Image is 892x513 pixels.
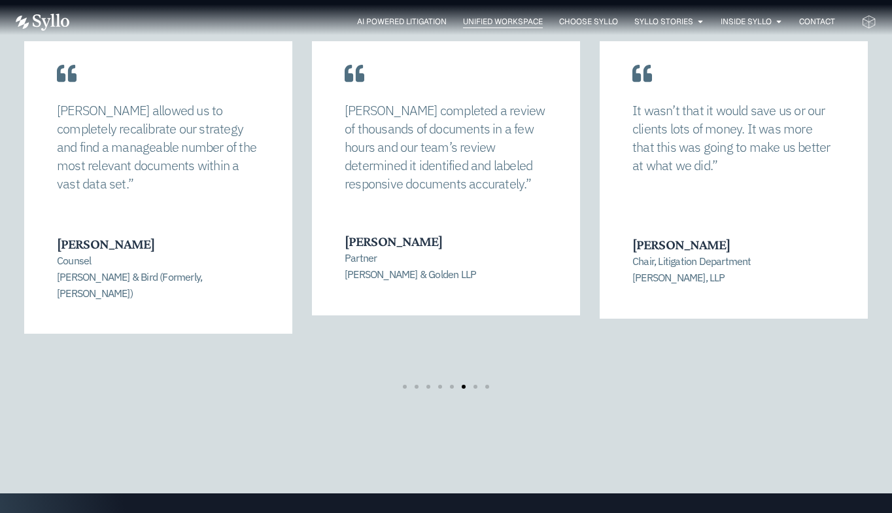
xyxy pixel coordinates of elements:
img: Vector [16,14,69,31]
div: 8 / 8 [600,41,868,353]
span: Go to slide 3 [426,385,430,389]
a: Choose Syllo [559,16,618,27]
a: Unified Workspace [463,16,543,27]
p: It wasn’t that it would save us or our clients lots of money. It was more that this was going to ... [632,101,835,175]
a: Contact [799,16,835,27]
h3: [PERSON_NAME] [57,236,260,253]
div: Menu Toggle [95,16,835,28]
p: Counsel [PERSON_NAME] & Bird (Formerly, [PERSON_NAME]) [57,253,260,301]
span: Go to slide 1 [403,385,407,389]
span: Go to slide 4 [438,385,442,389]
span: Go to slide 8 [485,385,489,389]
h3: [PERSON_NAME] [632,236,834,253]
a: AI Powered Litigation [357,16,447,27]
div: 6 / 8 [24,41,292,353]
span: Go to slide 6 [462,385,466,389]
p: [PERSON_NAME] completed a review of thousands of documents in a few hours and our team’s review d... [345,101,547,193]
h3: [PERSON_NAME] [345,233,546,250]
span: Go to slide 2 [415,385,419,389]
nav: Menu [95,16,835,28]
a: Inside Syllo [721,16,772,27]
p: Partner [PERSON_NAME] & Golden LLP [345,250,546,282]
p: Chair, Litigation Department [PERSON_NAME], LLP [632,253,834,285]
div: Carousel [24,41,868,389]
div: 7 / 8 [312,41,580,353]
a: Syllo Stories [634,16,693,27]
p: [PERSON_NAME] allowed us to completely recalibrate our strategy and find a manageable number of t... [57,101,260,193]
span: Go to slide 7 [473,385,477,389]
span: Go to slide 5 [450,385,454,389]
